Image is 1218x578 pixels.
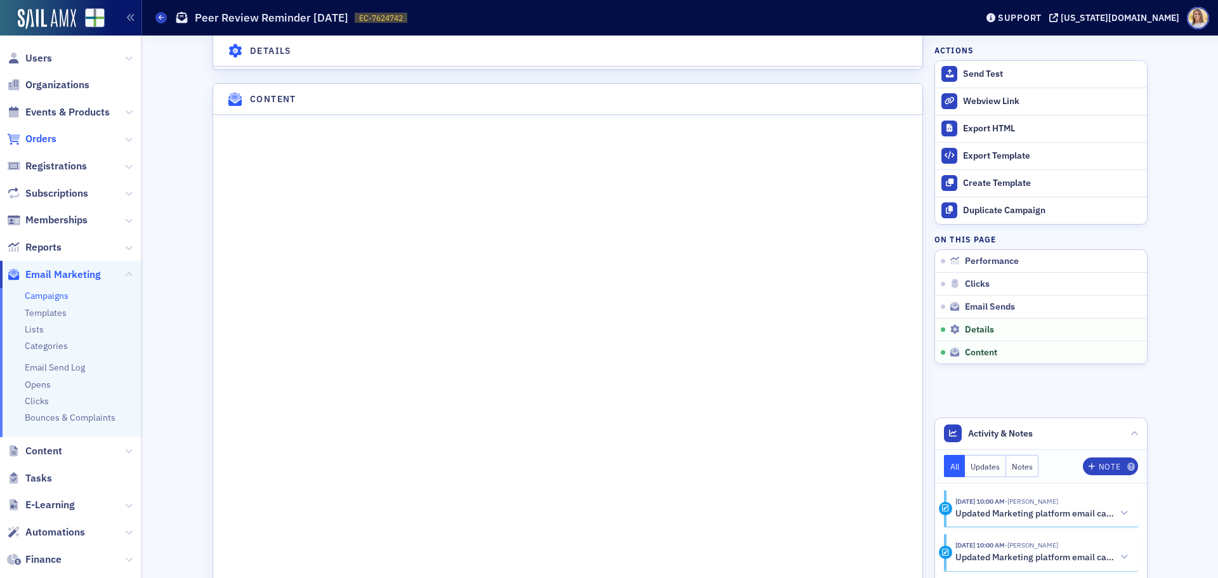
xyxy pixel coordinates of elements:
[7,78,89,92] a: Organizations
[7,444,62,458] a: Content
[7,240,62,254] a: Reports
[25,412,115,423] a: Bounces & Complaints
[250,44,292,58] h4: Details
[359,13,403,23] span: EC-7624742
[963,96,1141,107] div: Webview Link
[955,552,1115,563] h5: Updated Marketing platform email campaign: Peer Review Reminder [DATE]
[7,471,52,485] a: Tasks
[25,78,89,92] span: Organizations
[25,307,67,319] a: Templates
[7,268,101,282] a: Email Marketing
[18,9,76,29] img: SailAMX
[7,498,75,512] a: E-Learning
[25,159,87,173] span: Registrations
[25,362,85,373] a: Email Send Log
[935,115,1147,142] a: Export HTML
[963,123,1141,135] div: Export HTML
[1061,12,1179,23] div: [US_STATE][DOMAIN_NAME]
[955,541,1005,549] time: 9/16/2025 10:00 AM
[963,69,1141,80] div: Send Test
[7,105,110,119] a: Events & Products
[25,240,62,254] span: Reports
[7,553,62,567] a: Finance
[7,159,87,173] a: Registrations
[25,498,75,512] span: E-Learning
[934,44,974,56] h4: Actions
[25,379,51,390] a: Opens
[195,10,348,25] h1: Peer Review Reminder [DATE]
[25,51,52,65] span: Users
[25,324,44,335] a: Lists
[939,546,952,559] div: Activity
[963,178,1141,189] div: Create Template
[935,197,1147,224] button: Duplicate Campaign
[965,324,994,336] span: Details
[25,444,62,458] span: Content
[955,497,1005,506] time: 9/16/2025 10:00 AM
[955,508,1115,520] h5: Updated Marketing platform email campaign: Peer Review Reminder [DATE]
[25,290,69,301] a: Campaigns
[7,51,52,65] a: Users
[25,553,62,567] span: Finance
[935,88,1147,115] a: Webview Link
[1006,455,1039,477] button: Notes
[955,507,1129,520] button: Updated Marketing platform email campaign: Peer Review Reminder [DATE]
[935,61,1147,88] button: Send Test
[25,187,88,200] span: Subscriptions
[1005,497,1058,506] span: Bethany Booth
[1049,13,1184,22] button: [US_STATE][DOMAIN_NAME]
[25,340,68,351] a: Categories
[25,471,52,485] span: Tasks
[7,213,88,227] a: Memberships
[85,8,105,28] img: SailAMX
[25,395,49,407] a: Clicks
[7,187,88,200] a: Subscriptions
[1005,541,1058,549] span: Bethany Booth
[965,279,990,290] span: Clicks
[76,8,105,30] a: View Homepage
[965,256,1019,267] span: Performance
[968,427,1033,440] span: Activity & Notes
[934,233,1148,245] h4: On this page
[963,150,1141,162] div: Export Template
[998,12,1042,23] div: Support
[935,142,1147,169] a: Export Template
[25,525,85,539] span: Automations
[965,347,997,358] span: Content
[25,268,101,282] span: Email Marketing
[1187,7,1209,29] span: Profile
[7,525,85,539] a: Automations
[963,205,1141,216] div: Duplicate Campaign
[25,105,110,119] span: Events & Products
[939,502,952,515] div: Activity
[250,93,296,106] h4: Content
[25,213,88,227] span: Memberships
[955,551,1129,564] button: Updated Marketing platform email campaign: Peer Review Reminder [DATE]
[7,132,56,146] a: Orders
[935,169,1147,197] a: Create Template
[1099,463,1120,470] div: Note
[944,455,966,477] button: All
[965,455,1006,477] button: Updates
[965,301,1015,313] span: Email Sends
[25,132,56,146] span: Orders
[1083,457,1138,475] button: Note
